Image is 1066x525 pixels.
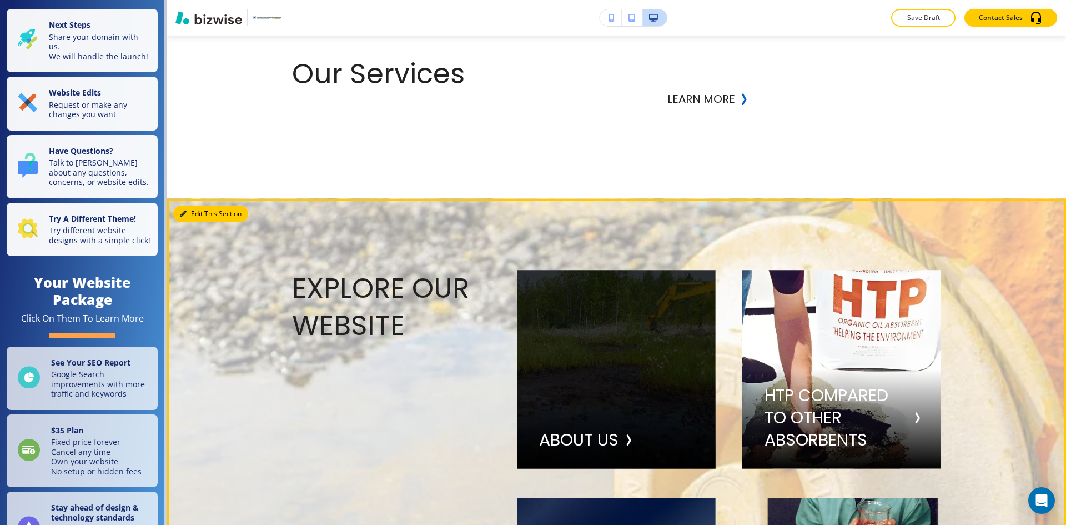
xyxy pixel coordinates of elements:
img: Your Logo [252,16,282,20]
div: Open Intercom Messenger [1028,487,1055,514]
a: $35 PlanFixed price foreverCancel any timeOwn your websiteNo setup or hidden fees [7,414,158,488]
p: Our Services [292,56,490,93]
img: Bizwise Logo [175,11,242,24]
button: Navigation item imageABOUT US [517,270,715,468]
button: Contact Sales [964,9,1057,27]
p: Save Draft [906,13,941,23]
button: Website EditsRequest or make any changes you want [7,77,158,131]
button: Next StepsShare your domain with us.We will handle the launch! [7,9,158,72]
button: Navigation item imageHTP COMPARED TO OTHER ABSORBENTS [742,270,941,468]
strong: Website Edits [49,87,101,98]
p: Contact Sales [979,13,1023,23]
p: Share your domain with us. We will handle the launch! [49,32,151,62]
p: Request or make any changes you want [49,100,151,119]
p: Google Search improvements with more traffic and keywords [51,369,151,399]
a: See Your SEO ReportGoogle Search improvements with more traffic and keywords [7,347,158,410]
button: Save Draft [891,9,956,27]
p: Try different website designs with a simple click! [49,226,151,245]
strong: Try A Different Theme! [49,213,136,224]
strong: Have Questions? [49,146,113,156]
strong: Next Steps [49,19,90,30]
strong: Stay ahead of design & technology standards [51,502,139,523]
button: LEARN MORE [667,88,735,110]
strong: See Your SEO Report [51,357,130,368]
strong: $ 35 Plan [51,425,83,436]
div: Click On Them To Learn More [21,313,144,324]
p: EXPLORE OUR WEBSITE [292,270,490,344]
button: Edit This Section [173,206,248,222]
button: Have Questions?Talk to [PERSON_NAME] about any questions, concerns, or website edits. [7,135,158,198]
p: Fixed price forever Cancel any time Own your website No setup or hidden fees [51,437,142,476]
h4: Your Website Package [7,274,158,308]
p: Talk to [PERSON_NAME] about any questions, concerns, or website edits. [49,158,151,187]
button: Try A Different Theme!Try different website designs with a simple click! [7,203,158,257]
